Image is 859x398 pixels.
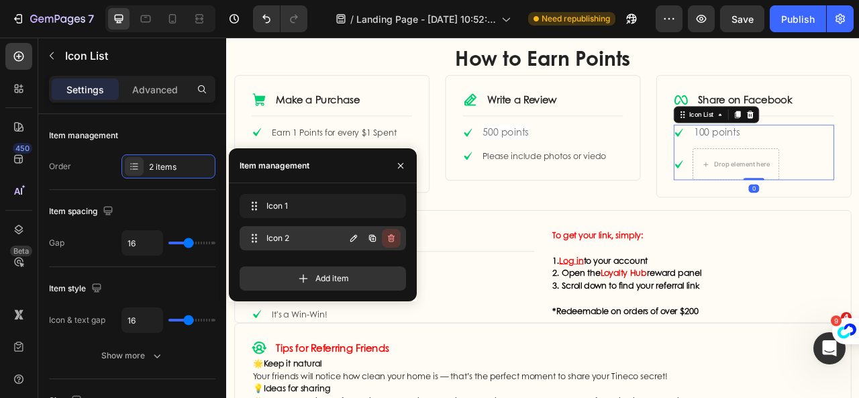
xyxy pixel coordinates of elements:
div: Show more [101,349,164,362]
a: Share on Facebook [600,70,720,88]
div: Publish [781,12,815,26]
a: Log in [423,275,454,291]
a: Write a Review [332,70,420,88]
div: 0 [664,187,678,197]
div: Icon List [586,92,623,104]
span: Icon 1 [266,200,374,212]
div: 2 items [149,161,212,173]
div: Undo/Redo [253,5,307,32]
div: Item management [240,160,309,172]
span: / [350,12,354,26]
p: 1. to your account [415,275,772,291]
div: Beta [10,246,32,256]
input: Auto [122,308,162,332]
p: You'll get 1000 Points [58,285,228,301]
div: 450 [13,143,32,154]
p: 7 [88,11,94,27]
p: Please include photos or viedo [326,142,483,158]
p: Settings [66,83,104,97]
button: 7 [5,5,100,32]
p: Icon List [65,48,210,64]
span: 500 points [326,111,385,129]
span: 100 points [595,111,653,129]
div: Item style [49,280,105,298]
p: 3. Scroll down to find your referral link [415,307,772,324]
span: Save [731,13,754,25]
p: It's a Win-Win! [58,344,228,360]
div: Order [49,160,71,172]
button: Save [720,5,764,32]
span: Landing Page - [DATE] 10:52:40 [356,12,496,26]
button: Publish [770,5,826,32]
strong: To get your link, simply: [415,243,530,258]
span: 4 [841,312,852,323]
button: Show more [49,344,215,368]
p: Refer a Friend [63,243,146,260]
span: Icon 2 [266,232,342,244]
iframe: Intercom live chat [813,332,846,364]
input: Auto [122,231,162,255]
p: Your friends will get a 5% discount [58,314,228,330]
p: *Redeemable on orders of over $200 [415,340,772,356]
iframe: Design area [226,38,859,398]
span: Add item [315,272,349,285]
div: Drop element here [621,156,692,166]
div: Icon & text gap [49,314,105,326]
div: Gap [49,237,64,249]
span: Loyalty Hub [476,291,535,307]
p: Advanced [132,83,178,97]
span: Need republishing [542,13,610,25]
div: Item management [49,130,118,142]
div: Item spacing [49,203,116,221]
p: 2. Open the reward panel [415,291,772,307]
